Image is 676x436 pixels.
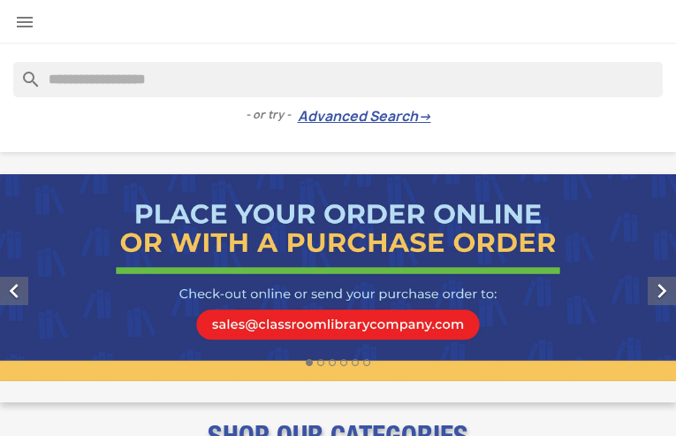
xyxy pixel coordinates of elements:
i:  [648,277,676,305]
a: Advanced Search→ [298,108,431,126]
span: → [418,108,431,126]
i:  [14,11,35,33]
span: - or try - [246,106,298,124]
input: Search [13,62,663,97]
i: search [13,62,34,83]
